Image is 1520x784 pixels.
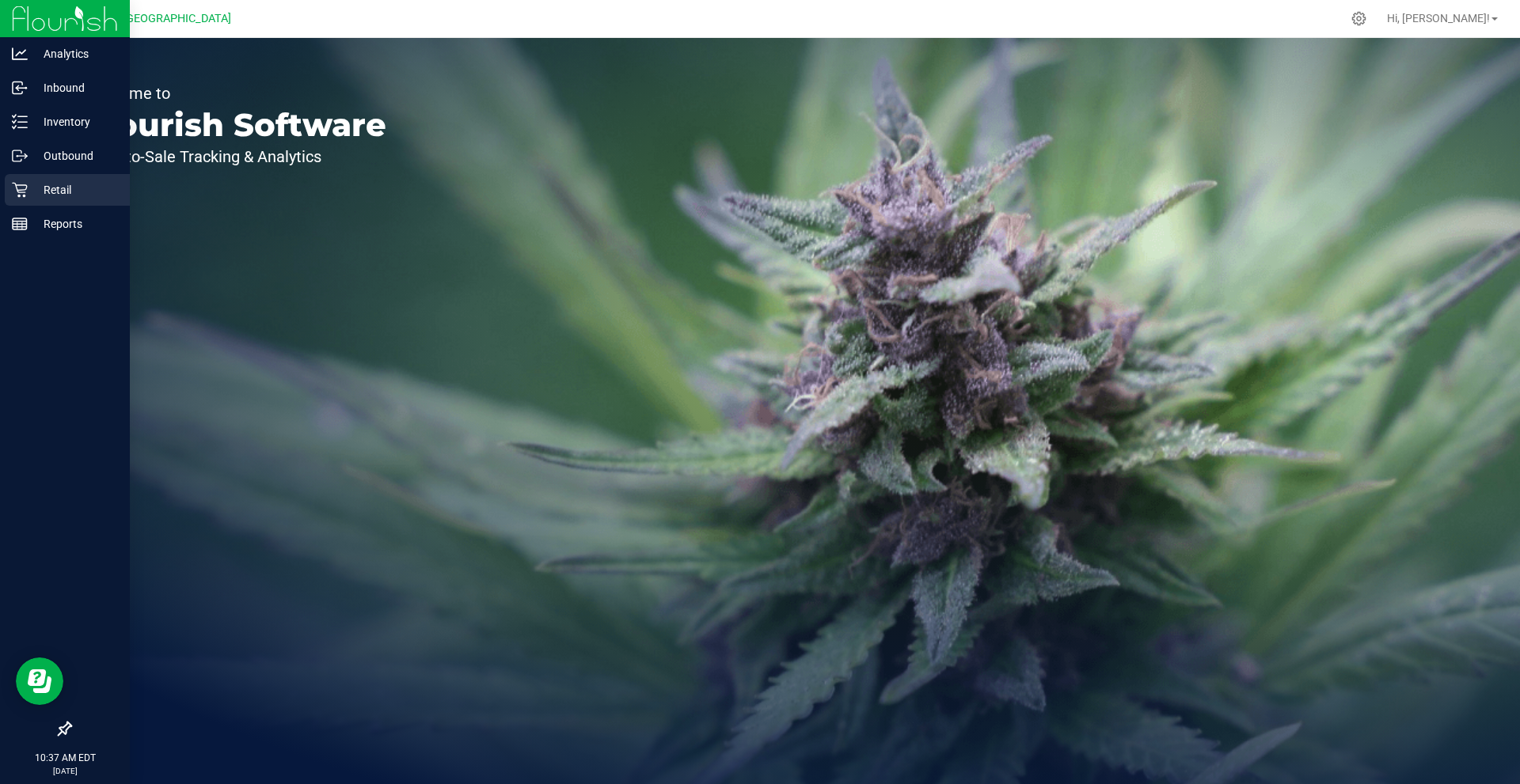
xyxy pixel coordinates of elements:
p: Inbound [28,78,123,97]
div: Manage settings [1349,11,1369,26]
p: Flourish Software [85,109,386,141]
p: Analytics [28,44,123,63]
inline-svg: Inbound [12,80,28,96]
p: 10:37 AM EDT [7,751,123,765]
p: Retail [28,180,123,199]
inline-svg: Reports [12,216,28,232]
inline-svg: Retail [12,182,28,198]
p: Welcome to [85,85,386,101]
inline-svg: Analytics [12,46,28,62]
p: Reports [28,214,123,233]
span: Hi, [PERSON_NAME]! [1387,12,1490,25]
span: GA2 - [GEOGRAPHIC_DATA] [92,12,231,25]
inline-svg: Outbound [12,148,28,164]
p: Outbound [28,146,123,165]
p: [DATE] [7,765,123,777]
iframe: Resource center [16,657,63,705]
p: Inventory [28,112,123,131]
inline-svg: Inventory [12,114,28,130]
p: Seed-to-Sale Tracking & Analytics [85,149,386,165]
